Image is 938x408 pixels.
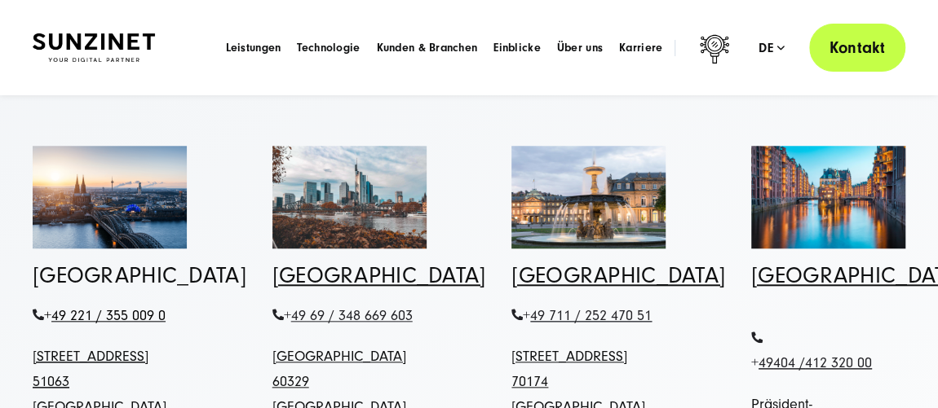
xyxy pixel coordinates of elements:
font: 49 221 / 355 009 0 [51,307,166,324]
a: Kunden & Branchen [376,40,477,56]
font: Einblicke [493,42,541,55]
a: Technologie [297,40,360,56]
img: Elbe-Kanal in Hamburg - Digitalagentur Hamburg [751,146,905,248]
a: Kontakt [809,24,905,72]
font: 49 [759,354,773,371]
font: 49 69 / 348 669 603 [291,307,413,324]
font: Technologie [297,42,360,55]
a: Einblicke [493,40,541,56]
img: Digitalagentur Stuttgart - Bild eines Brunnens in Stuttgart [511,146,666,248]
img: Bild des Kölner Doms und der Rheinbrücke - digitalagentur Köln [33,146,187,248]
font: Kontakt [830,38,885,57]
font: Kunden & Branchen [376,42,477,55]
a: [STREET_ADDRESS] [511,348,627,365]
font: Karriere [619,42,662,55]
img: SUNZINET Full Service Digital Agentur [33,33,155,62]
font: de [759,41,773,55]
font: Leistungen [226,42,281,55]
font: + [284,307,291,324]
a: [STREET_ADDRESS] [33,348,148,365]
font: 49 711 / 252 470 51 [530,307,652,324]
a: Leistungen [226,40,281,56]
font: [GEOGRAPHIC_DATA] [33,263,246,288]
a: Über uns [557,40,603,56]
img: Frankfurter Skyline mit Blick über den Rhein im Herbst [272,146,427,248]
font: Über uns [557,42,603,55]
font: + [751,354,759,371]
a: [GEOGRAPHIC_DATA] [272,348,406,365]
font: [GEOGRAPHIC_DATA] [272,263,486,288]
font: 404 / [773,354,805,371]
font: 412 320 00 [805,354,872,371]
font: + [523,307,530,324]
font: + [44,307,51,324]
font: [GEOGRAPHIC_DATA] [511,263,725,288]
a: Karriere [619,40,662,56]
